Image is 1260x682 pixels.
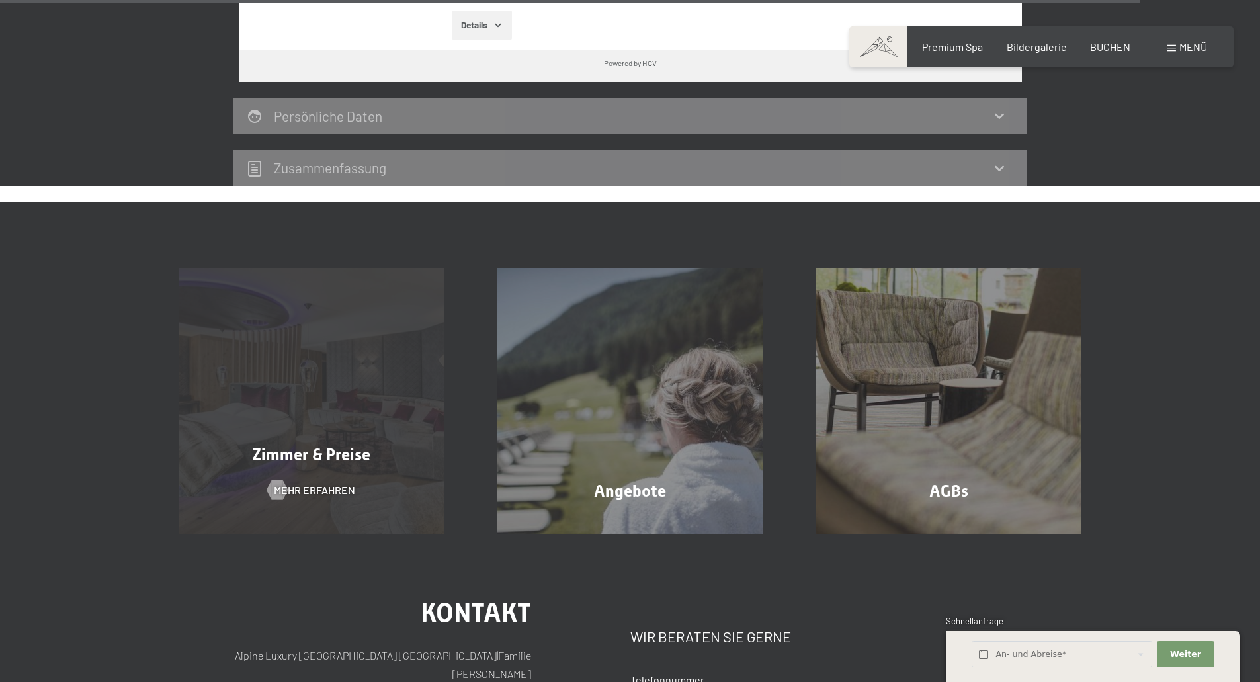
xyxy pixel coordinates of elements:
[452,11,512,40] button: Details
[946,616,1003,626] span: Schnellanfrage
[152,268,471,534] a: Buchung Zimmer & Preise Mehr erfahren
[1090,40,1130,53] a: BUCHEN
[274,108,382,124] h2: Persönliche Daten
[252,445,370,464] span: Zimmer & Preise
[604,58,657,68] div: Powered by HGV
[630,628,791,645] span: Wir beraten Sie gerne
[1007,40,1067,53] a: Bildergalerie
[274,483,355,497] span: Mehr erfahren
[922,40,983,53] a: Premium Spa
[929,482,968,501] span: AGBs
[1170,648,1201,660] span: Weiter
[1179,40,1207,53] span: Menü
[497,649,498,661] span: |
[789,268,1108,534] a: Buchung AGBs
[471,268,790,534] a: Buchung Angebote
[421,597,531,628] span: Kontakt
[274,159,386,176] h2: Zusammen­fassung
[594,482,666,501] span: Angebote
[1157,641,1214,668] button: Weiter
